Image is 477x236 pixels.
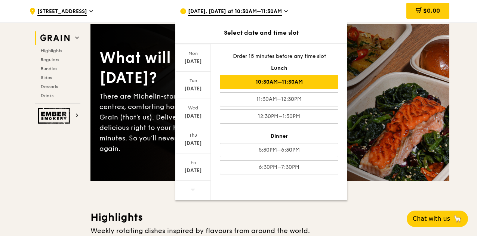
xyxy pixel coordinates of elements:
span: [STREET_ADDRESS] [37,8,87,16]
div: Order 15 minutes before any time slot [220,53,338,60]
div: Weekly rotating dishes inspired by flavours from around the world. [90,226,449,236]
div: Select date and time slot [175,28,347,37]
div: 11:30AM–12:30PM [220,92,338,106]
div: Wed [176,105,210,111]
div: What will you eat [DATE]? [99,48,270,88]
div: 12:30PM–1:30PM [220,109,338,124]
div: [DATE] [176,112,210,120]
div: Fri [176,159,210,165]
div: [DATE] [176,85,210,93]
div: Dinner [220,133,338,140]
div: 5:30PM–6:30PM [220,143,338,157]
button: Chat with us🦙 [407,211,468,227]
img: Ember Smokery web logo [38,108,72,124]
span: Sides [41,75,52,80]
span: Drinks [41,93,53,98]
span: Bundles [41,66,57,71]
span: $0.00 [423,7,440,14]
span: Desserts [41,84,58,89]
span: Regulars [41,57,59,62]
img: Grain web logo [38,31,72,45]
span: 🦙 [453,214,462,223]
h3: Highlights [90,211,449,224]
span: Chat with us [413,214,450,223]
div: There are Michelin-star restaurants, hawker centres, comforting home-cooked classics… and Grain (... [99,91,270,154]
span: Highlights [41,48,62,53]
div: 6:30PM–7:30PM [220,160,338,174]
span: [DATE], [DATE] at 10:30AM–11:30AM [188,8,282,16]
div: Tue [176,78,210,84]
div: 10:30AM–11:30AM [220,75,338,89]
div: Thu [176,132,210,138]
div: [DATE] [176,58,210,65]
div: [DATE] [176,167,210,174]
div: Mon [176,50,210,56]
div: Lunch [220,65,338,72]
div: [DATE] [176,140,210,147]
